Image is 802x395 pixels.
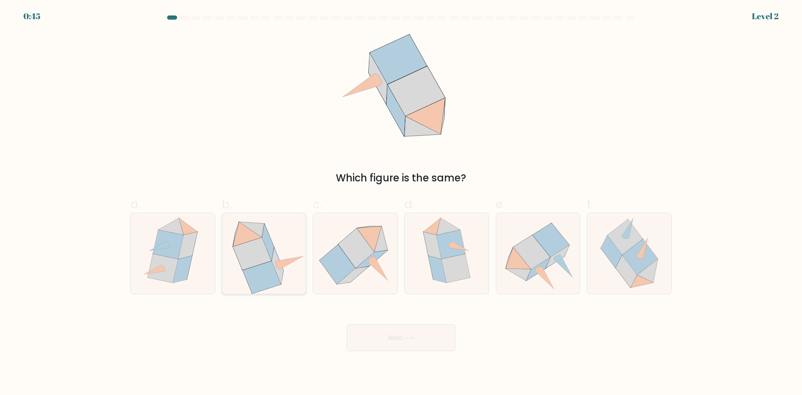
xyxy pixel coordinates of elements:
[496,196,505,212] span: e.
[587,196,593,212] span: f.
[135,171,667,186] div: Which figure is the same?
[752,10,779,23] div: Level 2
[347,324,455,351] button: Next
[404,196,414,212] span: d.
[313,196,322,212] span: c.
[222,196,232,212] span: b.
[130,196,140,212] span: a.
[23,10,41,23] div: 0:45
